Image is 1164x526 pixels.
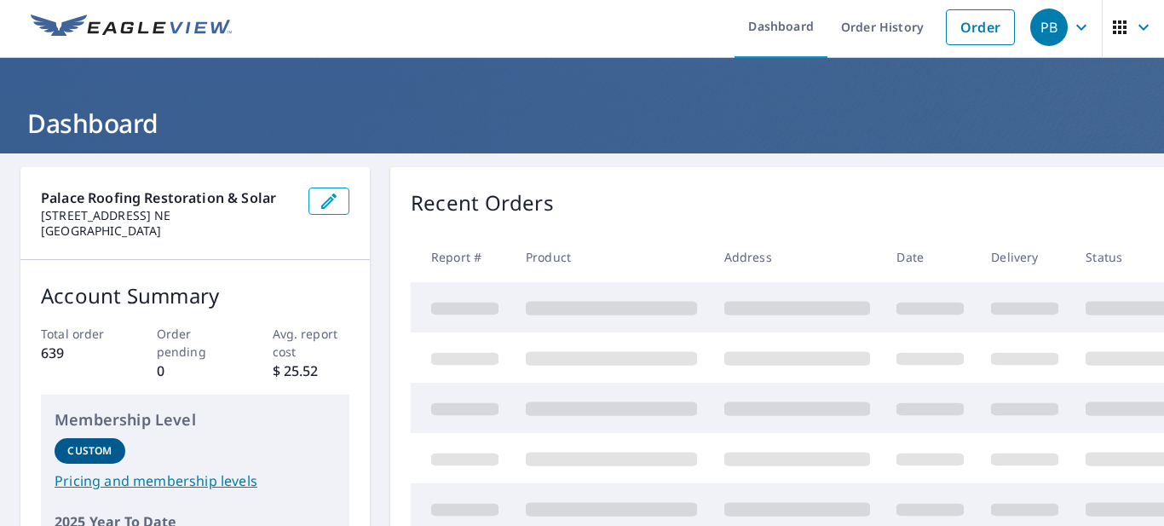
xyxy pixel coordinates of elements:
th: Report # [411,232,512,282]
p: Account Summary [41,280,349,311]
p: 639 [41,343,118,363]
p: Avg. report cost [273,325,350,361]
th: Product [512,232,711,282]
p: 0 [157,361,234,381]
th: Date [883,232,977,282]
p: Total order [41,325,118,343]
p: [GEOGRAPHIC_DATA] [41,223,295,239]
th: Address [711,232,884,282]
div: PB [1030,9,1068,46]
p: $ 25.52 [273,361,350,381]
p: Membership Level [55,408,336,431]
p: Palace Roofing Restoration & Solar [41,188,295,208]
a: Order [946,9,1015,45]
p: Recent Orders [411,188,554,218]
p: Custom [67,443,112,459]
img: EV Logo [31,14,232,40]
th: Delivery [977,232,1072,282]
p: [STREET_ADDRESS] NE [41,208,295,223]
h1: Dashboard [20,106,1144,141]
a: Pricing and membership levels [55,471,336,491]
p: Order pending [157,325,234,361]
